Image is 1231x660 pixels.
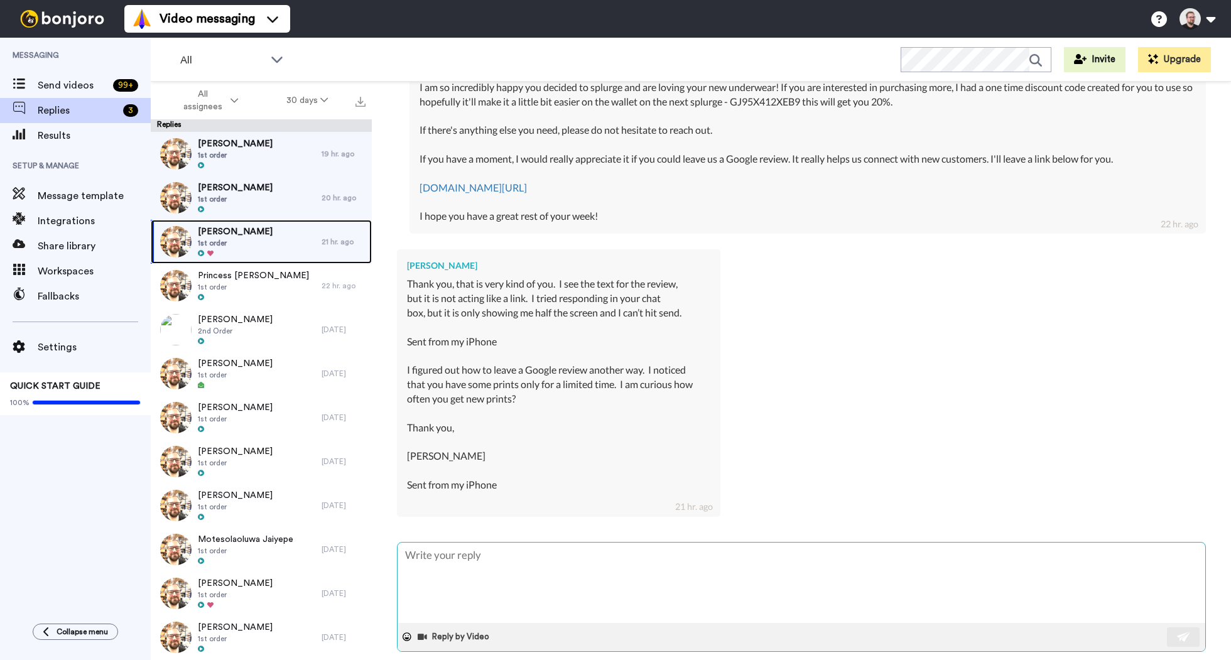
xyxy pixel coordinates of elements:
span: [PERSON_NAME] [198,138,273,150]
span: 1st order [198,458,273,468]
span: Results [38,128,151,143]
div: [DATE] [322,413,366,423]
button: All assignees [153,83,263,118]
img: vm-color.svg [132,9,152,29]
a: [DOMAIN_NAME][URL] [420,181,527,193]
span: Workspaces [38,264,151,279]
img: efa524da-70a9-41f2-aa42-4cb2d5cfdec7-thumb.jpg [160,182,192,214]
span: 1st order [198,150,273,160]
span: [PERSON_NAME] [198,445,273,458]
div: 21 hr. ago [322,237,366,247]
button: 30 days [263,89,352,112]
span: 1st order [198,414,273,424]
img: send-white.svg [1177,632,1191,642]
span: Send videos [38,78,108,93]
a: [PERSON_NAME]1st order21 hr. ago [151,220,372,264]
span: 100% [10,398,30,408]
div: 22 hr. ago [1161,218,1198,230]
div: [DATE] [322,544,366,555]
img: efa524da-70a9-41f2-aa42-4cb2d5cfdec7-thumb.jpg [160,490,192,521]
div: 21 hr. ago [675,500,713,513]
div: [DATE] [322,588,366,598]
img: efa524da-70a9-41f2-aa42-4cb2d5cfdec7-thumb.jpg [160,358,192,389]
span: Princess [PERSON_NAME] [198,269,309,282]
img: efa524da-70a9-41f2-aa42-4cb2d5cfdec7-thumb.jpg [160,402,192,433]
span: [PERSON_NAME] [198,489,273,502]
a: [PERSON_NAME]2nd Order[DATE] [151,308,372,352]
img: efa524da-70a9-41f2-aa42-4cb2d5cfdec7-thumb.jpg [160,138,192,170]
img: efa524da-70a9-41f2-aa42-4cb2d5cfdec7-thumb.jpg [160,226,192,257]
div: [DATE] [322,369,366,379]
div: Hi [PERSON_NAME], I am so incredibly happy you decided to splurge and are loving your new underwe... [420,51,1196,224]
div: Replies [151,119,372,132]
a: [PERSON_NAME]1st order19 hr. ago [151,132,372,176]
img: 8db93726-50d8-4d85-967b-90c4cb94ea46-thumb.jpg [160,314,192,345]
a: [PERSON_NAME]1st order[DATE] [151,571,372,615]
span: Share library [38,239,151,254]
img: efa524da-70a9-41f2-aa42-4cb2d5cfdec7-thumb.jpg [160,622,192,653]
span: [PERSON_NAME] [198,313,273,326]
div: 19 hr. ago [322,149,366,159]
span: 1st order [198,546,293,556]
span: Fallbacks [38,289,151,304]
span: Settings [38,340,151,355]
span: 1st order [198,590,273,600]
span: Motesolaoluwa Jaiyepe [198,533,293,546]
span: [PERSON_NAME] [198,357,273,370]
span: 2nd Order [198,326,273,336]
div: [DATE] [322,500,366,511]
div: 22 hr. ago [322,281,366,291]
div: Thank you, that is very kind of you. I see the text for the review, but it is not acting like a l... [407,277,710,363]
span: [PERSON_NAME] [198,401,273,414]
span: 1st order [198,634,273,644]
div: [DATE] [322,325,366,335]
span: 1st order [198,502,273,512]
a: [PERSON_NAME]1st order[DATE] [151,484,372,527]
button: Invite [1064,47,1125,72]
a: [PERSON_NAME]1st order[DATE] [151,352,372,396]
div: 20 hr. ago [322,193,366,203]
a: [PERSON_NAME]1st order20 hr. ago [151,176,372,220]
button: Reply by Video [416,627,493,646]
span: 1st order [198,282,309,292]
span: [PERSON_NAME] [198,181,273,194]
a: [PERSON_NAME]1st order[DATE] [151,440,372,484]
span: Integrations [38,214,151,229]
img: bj-logo-header-white.svg [15,10,109,28]
div: [DATE] [322,632,366,642]
span: Replies [38,103,118,118]
a: [PERSON_NAME]1st order[DATE] [151,396,372,440]
span: [PERSON_NAME] [198,577,273,590]
div: 99 + [113,79,138,92]
span: Video messaging [160,10,255,28]
span: Collapse menu [57,627,108,637]
a: Motesolaoluwa Jaiyepe1st order[DATE] [151,527,372,571]
span: All assignees [177,88,228,113]
span: All [180,53,264,68]
div: [PERSON_NAME] [407,259,710,272]
img: efa524da-70a9-41f2-aa42-4cb2d5cfdec7-thumb.jpg [160,446,192,477]
span: [PERSON_NAME] [198,621,273,634]
img: export.svg [355,97,366,107]
div: 3 [123,104,138,117]
button: Export all results that match these filters now. [352,91,369,110]
a: Princess [PERSON_NAME]1st order22 hr. ago [151,264,372,308]
img: efa524da-70a9-41f2-aa42-4cb2d5cfdec7-thumb.jpg [160,270,192,301]
span: [PERSON_NAME] [198,225,273,238]
span: QUICK START GUIDE [10,382,100,391]
button: Upgrade [1138,47,1211,72]
span: 1st order [198,370,273,380]
span: Message template [38,188,151,203]
div: [DATE] [322,457,366,467]
img: efa524da-70a9-41f2-aa42-4cb2d5cfdec7-thumb.jpg [160,534,192,565]
div: I figured out how to leave a Google review another way. I noticed that you have some prints only ... [407,363,710,506]
span: 1st order [198,194,273,204]
button: Collapse menu [33,624,118,640]
img: efa524da-70a9-41f2-aa42-4cb2d5cfdec7-thumb.jpg [160,578,192,609]
a: [PERSON_NAME]1st order[DATE] [151,615,372,659]
span: 1st order [198,238,273,248]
